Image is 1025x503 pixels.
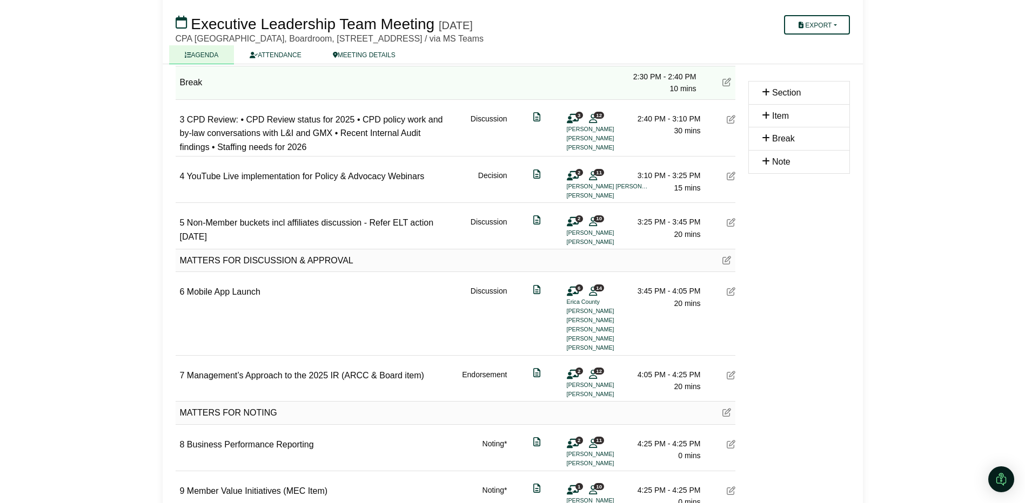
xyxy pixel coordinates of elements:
[180,486,185,495] span: 9
[594,483,604,490] span: 10
[575,215,583,222] span: 2
[567,307,648,316] li: [PERSON_NAME]
[478,169,507,200] div: Decision
[439,19,473,32] div: [DATE]
[567,228,648,237] li: [PERSON_NAME]
[187,172,425,181] span: YouTube Live implementation for Policy & Advocacy Webinars
[988,466,1014,492] div: Open Intercom Messenger
[594,284,604,291] span: 14
[567,182,648,191] li: [PERSON_NAME] [PERSON_NAME]
[169,45,235,64] a: AGENDA
[462,369,507,399] div: Endorsement
[317,45,411,64] a: MEETING DETAILS
[176,34,484,43] span: CPA [GEOGRAPHIC_DATA], Boardroom, [STREET_ADDRESS] / via MS Teams
[625,113,701,125] div: 2:40 PM - 3:10 PM
[674,299,700,308] span: 20 mins
[567,191,648,200] li: [PERSON_NAME]
[625,438,701,450] div: 4:25 PM - 4:25 PM
[567,297,648,307] li: Erica County
[567,459,648,468] li: [PERSON_NAME]
[180,371,185,380] span: 7
[471,216,507,247] div: Discussion
[575,368,583,375] span: 2
[187,486,327,495] span: Member Value Initiatives (MEC Item)
[772,88,801,97] span: Section
[187,371,424,380] span: Management’s Approach to the 2025 IR (ARCC & Board item)
[575,284,583,291] span: 6
[191,16,434,32] span: Executive Leadership Team Meeting
[594,112,604,119] span: 12
[674,183,700,192] span: 15 mins
[567,390,648,399] li: [PERSON_NAME]
[180,218,185,227] span: 5
[625,285,701,297] div: 3:45 PM - 4:05 PM
[625,216,701,228] div: 3:25 PM - 3:45 PM
[784,15,849,35] button: Export
[674,126,700,135] span: 30 mins
[575,112,583,119] span: 3
[180,287,185,296] span: 6
[180,440,185,449] span: 8
[180,218,434,241] span: Non-Member buckets incl affiliates discussion - Refer ELT action [DATE]
[567,450,648,459] li: [PERSON_NAME]
[575,483,583,490] span: 1
[234,45,317,64] a: ATTENDANCE
[772,111,789,120] span: Item
[180,78,203,87] span: Break
[567,334,648,343] li: [PERSON_NAME]
[567,125,648,134] li: [PERSON_NAME]
[621,71,696,83] div: 2:30 PM - 2:40 PM
[625,484,701,496] div: 4:25 PM - 4:25 PM
[180,408,277,417] span: MATTERS FOR NOTING
[471,113,507,154] div: Discussion
[625,169,701,181] div: 3:10 PM - 3:25 PM
[483,438,507,468] div: Noting*
[180,256,353,265] span: MATTERS FOR DISCUSSION & APPROVAL
[575,437,583,444] span: 2
[594,215,604,222] span: 10
[772,157,790,166] span: Note
[567,316,648,325] li: [PERSON_NAME]
[772,134,795,143] span: Break
[180,172,185,181] span: 4
[669,84,696,93] span: 10 mins
[187,440,314,449] span: Business Performance Reporting
[678,451,700,460] span: 0 mins
[567,143,648,152] li: [PERSON_NAME]
[567,237,648,247] li: [PERSON_NAME]
[180,115,185,124] span: 3
[567,134,648,143] li: [PERSON_NAME]
[471,285,507,352] div: Discussion
[180,115,443,152] span: CPD Review: • CPD Review status for 2025 • CPD policy work and by-law conversations with L&I and ...
[575,169,583,176] span: 2
[594,368,604,375] span: 12
[567,325,648,334] li: [PERSON_NAME]
[594,169,604,176] span: 11
[674,230,700,239] span: 20 mins
[567,380,648,390] li: [PERSON_NAME]
[594,437,604,444] span: 11
[187,287,260,296] span: Mobile App Launch
[567,343,648,352] li: [PERSON_NAME]
[625,369,701,380] div: 4:05 PM - 4:25 PM
[674,382,700,391] span: 20 mins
